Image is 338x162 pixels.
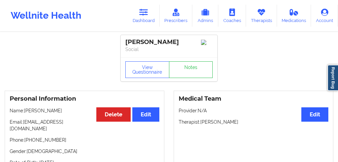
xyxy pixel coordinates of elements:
[125,46,213,53] p: Social
[10,148,159,155] p: Gender: [DEMOGRAPHIC_DATA]
[128,5,160,27] a: Dashboard
[160,5,193,27] a: Prescribers
[192,5,218,27] a: Admins
[125,38,213,46] div: [PERSON_NAME]
[179,95,328,103] h3: Medical Team
[132,107,159,122] button: Edit
[10,107,159,114] p: Name: [PERSON_NAME]
[327,65,338,91] a: Report Bug
[10,119,159,132] p: Email: [EMAIL_ADDRESS][DOMAIN_NAME]
[179,119,328,125] p: Therapist: [PERSON_NAME]
[10,137,159,143] p: Phone: [PHONE_NUMBER]
[246,5,277,27] a: Therapists
[10,95,159,103] h3: Personal Information
[96,107,131,122] button: Delete
[301,107,328,122] button: Edit
[179,107,328,114] p: Provider: N/A
[277,5,311,27] a: Medications
[311,5,338,27] a: Account
[201,40,213,45] img: Image%2Fplaceholer-image.png
[125,61,169,78] button: View Questionnaire
[169,61,213,78] a: Notes
[218,5,246,27] a: Coaches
